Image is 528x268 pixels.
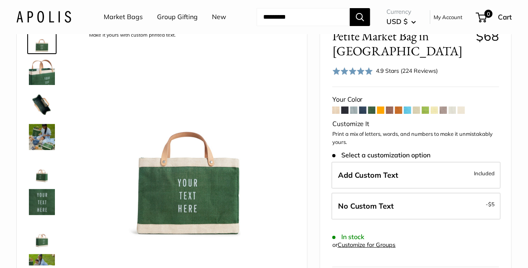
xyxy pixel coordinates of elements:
[85,30,180,41] div: Make it yours with custom printed text.
[332,151,430,159] span: Select a customization option
[212,11,226,23] a: New
[104,11,143,23] a: Market Bags
[29,157,55,183] img: Petite Market Bag in Field Green
[27,155,57,184] a: Petite Market Bag in Field Green
[29,222,55,248] img: Petite Market Bag in Field Green
[332,28,470,59] span: Petite Market Bag in [GEOGRAPHIC_DATA]
[29,189,55,215] img: description_Custom printed text with eco-friendly ink.
[338,170,399,180] span: Add Custom Text
[27,220,57,249] a: Petite Market Bag in Field Green
[488,201,495,207] span: $5
[477,11,512,24] a: 0 Cart
[29,124,55,150] img: Petite Market Bag in Field Green
[386,15,416,28] button: USD $
[476,28,499,44] span: $68
[332,65,438,77] div: 4.9 Stars (224 Reviews)
[27,122,57,152] a: Petite Market Bag in Field Green
[332,193,501,220] label: Leave Blank
[27,90,57,119] a: description_Spacious inner area with room for everything. Plus water-resistant lining.
[386,17,408,26] span: USD $
[332,94,499,106] div: Your Color
[257,8,350,26] input: Search...
[27,187,57,217] a: description_Custom printed text with eco-friendly ink.
[27,25,57,54] a: description_Make it yours with custom printed text.
[27,57,57,87] a: description_Take it anywhere with easy-grip handles.
[332,130,499,146] p: Print a mix of letters, words, and numbers to make it unmistakably yours.
[498,13,512,21] span: Cart
[338,241,396,248] a: Customize for Groups
[474,168,495,178] span: Included
[332,240,396,251] div: or
[29,26,55,52] img: description_Make it yours with custom printed text.
[29,92,55,118] img: description_Spacious inner area with room for everything. Plus water-resistant lining.
[338,201,394,211] span: No Custom Text
[386,6,416,17] span: Currency
[29,59,55,85] img: description_Take it anywhere with easy-grip handles.
[332,118,499,130] div: Customize It
[16,11,71,23] img: Apolis
[82,26,295,240] img: description_Make it yours with custom printed text.
[484,10,493,18] span: 0
[350,8,370,26] button: Search
[157,11,198,23] a: Group Gifting
[376,66,438,75] div: 4.9 Stars (224 Reviews)
[434,12,463,22] a: My Account
[486,199,495,209] span: -
[332,162,501,189] label: Add Custom Text
[332,233,364,241] span: In stock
